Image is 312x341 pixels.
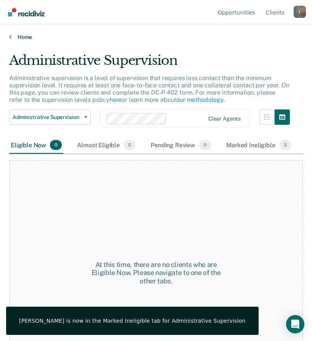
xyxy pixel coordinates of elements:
[50,140,62,150] span: 0
[294,6,306,18] div: l
[109,96,122,103] a: here
[9,74,289,104] p: Administrative supervision is a level of supervision that requires less contact than the minimum ...
[13,114,81,121] span: Administrative Supervision
[279,140,291,150] span: 3
[9,137,63,154] div: Eligible Now0
[176,96,224,103] a: our methodology
[149,137,212,154] div: Pending Review0
[208,116,241,122] div: Clear agents
[225,137,293,154] div: Marked Ineligible3
[294,6,306,18] button: Profile dropdown button
[286,315,304,333] div: Open Intercom Messenger
[124,140,135,150] span: 0
[9,34,303,40] a: Home
[83,261,229,285] div: At this time, there are no clients who are Eligible Now. Please navigate to one of the other tabs.
[76,137,137,154] div: Almost Eligible0
[9,109,91,125] button: Administrative Supervision
[9,53,290,74] div: Administrative Supervision
[8,8,45,16] img: Recidiviz
[199,140,211,150] span: 0
[19,317,246,324] div: [PERSON_NAME] is now in the Marked Ineligible tab for Administrative Supervision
